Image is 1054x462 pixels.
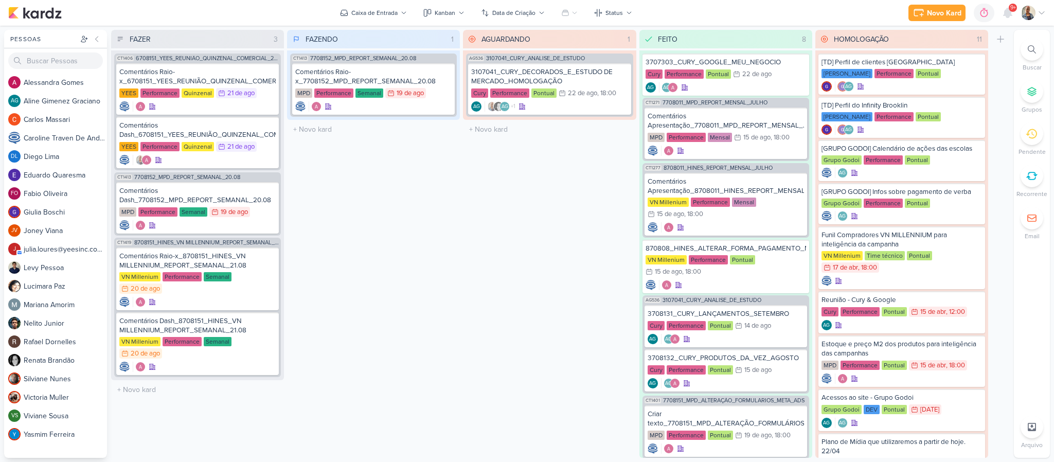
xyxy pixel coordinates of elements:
[655,269,682,275] div: 15 de ago
[920,362,946,369] div: 15 de abr
[397,90,424,97] div: 19 de ago
[8,261,21,274] img: Levy Pessoa
[468,56,484,61] span: AG536
[134,240,279,245] span: 8708151_HINES_VN MILLENNIUM_REPORT_SEMANAL_21.08
[646,82,656,93] div: Criador(a): Aline Gimenez Graciano
[821,405,862,414] div: Grupo Godoi
[821,276,832,286] div: Criador(a): Caroline Traven De Andrade
[821,81,832,92] img: Giulia Boschi
[133,101,146,112] div: Colaboradores: Alessandra Gomes
[837,81,848,92] img: Giulia Boschi
[648,198,689,207] div: VN Millenium
[485,101,515,112] div: Colaboradores: Iara Santos, Renata Brandão, Aline Gimenez Graciano, Alessandra Gomes
[905,155,930,165] div: Pontual
[568,90,597,97] div: 22 de ago
[821,187,982,197] div: [GRUPO GODOI] Infos sobre pagamento de verba
[798,34,810,45] div: 8
[141,155,152,165] img: Alessandra Gomes
[646,58,806,67] div: 3707303_CURY_GOOGLE_MEU_NEGOCIO
[823,323,830,328] p: AG
[670,378,680,388] img: Alessandra Gomes
[8,76,21,88] img: Alessandra Gomes
[649,337,656,342] p: AG
[204,272,231,281] div: Semanal
[24,96,107,106] div: A l i n e G i m e n e z G r a c i a n o
[119,297,130,307] img: Caroline Traven De Andrade
[670,334,680,344] img: Alessandra Gomes
[1014,38,1050,72] li: Ctrl + F
[648,378,658,388] div: Criador(a): Aline Gimenez Graciano
[140,142,180,151] div: Performance
[821,374,832,384] div: Criador(a): Caroline Traven De Andrade
[648,146,658,156] img: Caroline Traven De Andrade
[706,69,731,79] div: Pontual
[907,251,932,260] div: Pontual
[8,113,21,126] img: Carlos Massari
[8,95,21,107] div: Aline Gimenez Graciano
[821,251,863,260] div: VN Millenium
[916,112,941,121] div: Pontual
[8,335,21,348] img: Rafael Dornelles
[11,154,18,159] p: DL
[8,298,21,311] img: Mariana Amorim
[24,392,107,403] div: V i c t o r i a M u l l e r
[471,101,481,112] div: Criador(a): Aline Gimenez Graciano
[708,133,732,142] div: Mensal
[135,362,146,372] img: Alessandra Gomes
[821,320,832,330] div: Aline Gimenez Graciano
[8,224,21,237] div: Joney Viana
[24,244,107,255] div: j u l i a . l o u r e s @ y e e s i n c . c o m . b r
[821,144,982,153] div: [GRUPO GODOI] Calendário de ações das escolas
[135,101,146,112] img: Alessandra Gomes
[874,112,914,121] div: Performance
[691,198,730,207] div: Performance
[119,88,138,98] div: YEES
[289,122,458,137] input: + Novo kard
[667,431,706,440] div: Performance
[8,187,21,200] div: Fabio Oliveira
[11,191,18,197] p: FO
[1016,189,1047,199] p: Recorrente
[355,88,383,98] div: Semanal
[648,222,658,233] div: Criador(a): Caroline Traven De Andrade
[742,71,772,78] div: 22 de ago
[667,365,706,375] div: Performance
[597,90,616,97] div: , 18:00
[646,255,687,264] div: VN Millenium
[131,350,160,357] div: 20 de ago
[1010,4,1016,12] span: 9+
[874,69,914,78] div: Performance
[138,207,177,217] div: Performance
[11,228,17,234] p: JV
[920,309,946,315] div: 15 de abr
[882,307,907,316] div: Pontual
[839,171,846,176] p: AG
[295,101,306,112] img: Caroline Traven De Andrade
[8,410,21,422] div: Viviane Sousa
[665,69,704,79] div: Performance
[447,34,458,45] div: 1
[292,56,308,61] span: CT1413
[646,82,656,93] div: Aline Gimenez Graciano
[920,406,939,413] div: [DATE]
[648,365,665,375] div: Cury
[24,151,107,162] div: D i e g o L i m a
[119,316,276,335] div: Comentários Dash_8708151_HINES_VN MILLENNIUM_REPORT_SEMANAL_21.08
[657,211,684,218] div: 15 de ago
[649,381,656,386] p: AG
[648,309,804,318] div: 3708131_CURY_LANÇAMENTOS_SETEMBRO
[473,104,480,110] p: AG
[744,323,771,329] div: 14 de ago
[295,67,452,86] div: Comentários Raio-x_7708152_MPD_REPORT_SEMANAL_20.08
[821,211,832,221] div: Criador(a): Caroline Traven De Andrade
[8,132,21,144] img: Caroline Traven De Andrade
[839,214,846,219] p: AG
[135,220,146,230] img: Alessandra Gomes
[648,146,658,156] div: Criador(a): Caroline Traven De Andrade
[905,199,930,208] div: Pontual
[659,280,672,290] div: Colaboradores: Alessandra Gomes
[8,206,21,218] img: Giulia Boschi
[662,82,672,93] div: Aline Gimenez Graciano
[24,225,107,236] div: J o n e y V i a n a
[310,56,416,61] span: 7708152_MPD_REPORT_SEMANAL_20.08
